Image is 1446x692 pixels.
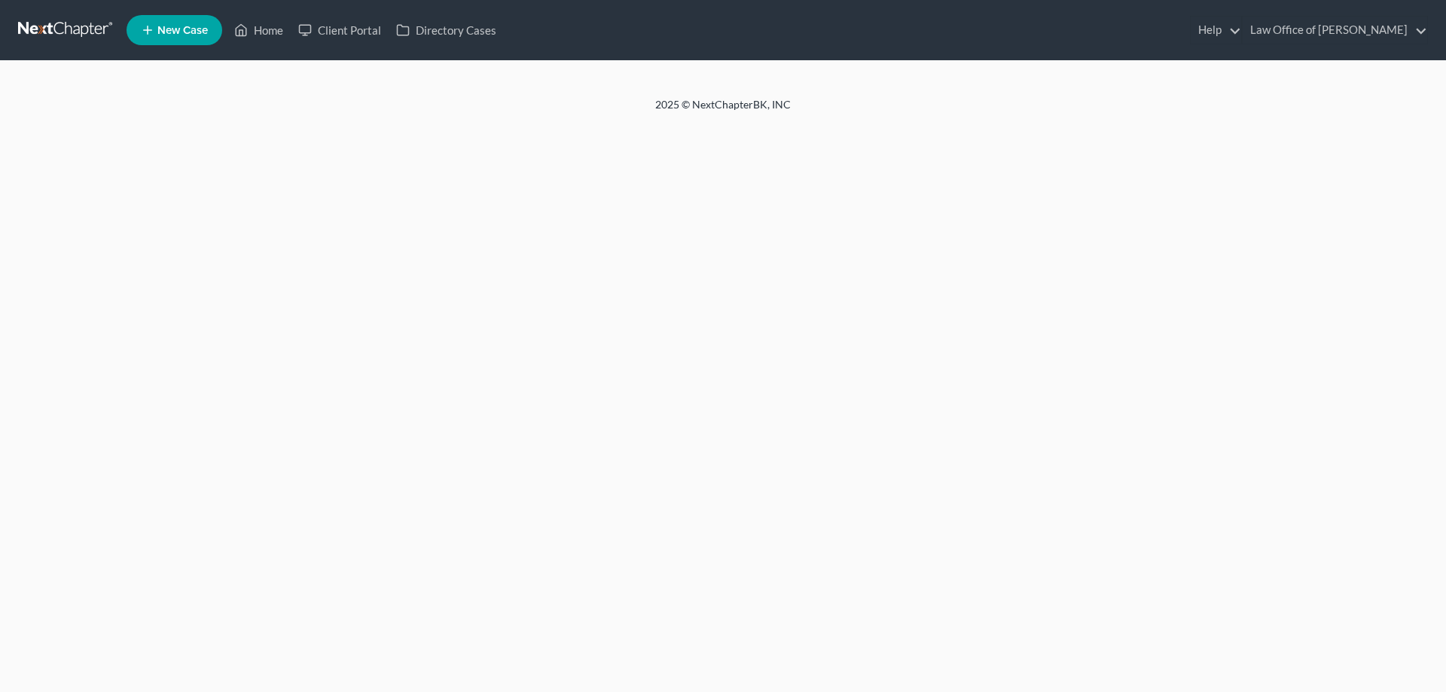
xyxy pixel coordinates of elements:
[127,15,222,45] new-legal-case-button: New Case
[227,17,291,44] a: Home
[389,17,504,44] a: Directory Cases
[1243,17,1427,44] a: Law Office of [PERSON_NAME]
[291,17,389,44] a: Client Portal
[1191,17,1241,44] a: Help
[294,97,1152,124] div: 2025 © NextChapterBK, INC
